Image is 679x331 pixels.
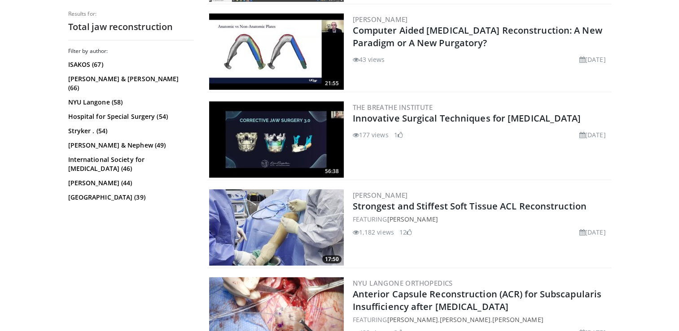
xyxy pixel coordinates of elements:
a: NYU Langone Orthopedics [353,279,453,287]
a: [PERSON_NAME] [353,191,408,200]
a: [PERSON_NAME] [387,315,438,324]
a: [PERSON_NAME] & Nephew (49) [68,141,192,150]
a: International Society for [MEDICAL_DATA] (46) [68,155,192,173]
a: [PERSON_NAME] [440,315,491,324]
div: FEATURING , , [353,315,609,324]
p: Results for: [68,10,194,17]
a: NYU Langone (58) [68,98,192,107]
a: [PERSON_NAME] (44) [68,179,192,187]
img: 21bc4ee5-17f5-4f5a-a636-1fe09c89dc6e.300x170_q85_crop-smart_upscale.jpg [209,101,344,178]
li: [DATE] [579,227,606,237]
a: The Breathe Institute [353,103,433,112]
span: 56:38 [322,167,342,175]
a: ISAKOS (67) [68,60,192,69]
span: 17:50 [322,255,342,263]
a: [PERSON_NAME] & [PERSON_NAME] (66) [68,74,192,92]
a: Computer Aided [MEDICAL_DATA] Reconstruction: A New Paradigm or A New Purgatory? [353,24,602,49]
a: 56:38 [209,101,344,178]
li: 1 [394,130,403,139]
a: [PERSON_NAME] [492,315,543,324]
a: 17:50 [209,189,344,266]
li: 12 [399,227,412,237]
li: 1,182 views [353,227,394,237]
a: 21:55 [209,13,344,90]
a: Hospital for Special Surgery (54) [68,112,192,121]
img: 6c64878e-15ae-4491-883a-8f140a5aa01c.300x170_q85_crop-smart_upscale.jpg [209,189,344,266]
h3: Filter by author: [68,48,194,55]
li: [DATE] [579,130,606,139]
a: Innovative Surgical Techniques for [MEDICAL_DATA] [353,112,581,124]
img: be887c4d-143c-4746-81b3-10e2e6cd723a.300x170_q85_crop-smart_upscale.jpg [209,13,344,90]
a: [PERSON_NAME] [387,215,438,223]
a: Strongest and Stiffest Soft Tissue ACL Reconstruction [353,200,587,212]
li: 43 views [353,55,385,64]
a: Stryker . (54) [68,126,192,135]
li: [DATE] [579,55,606,64]
h2: Total jaw reconstruction [68,21,194,33]
span: 21:55 [322,79,342,87]
div: FEATURING [353,214,609,224]
a: [PERSON_NAME] [353,15,408,24]
li: 177 views [353,130,389,139]
a: [GEOGRAPHIC_DATA] (39) [68,193,192,202]
a: Anterior Capsule Reconstruction (ACR) for Subscapularis Insufficiency after [MEDICAL_DATA] [353,288,602,313]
